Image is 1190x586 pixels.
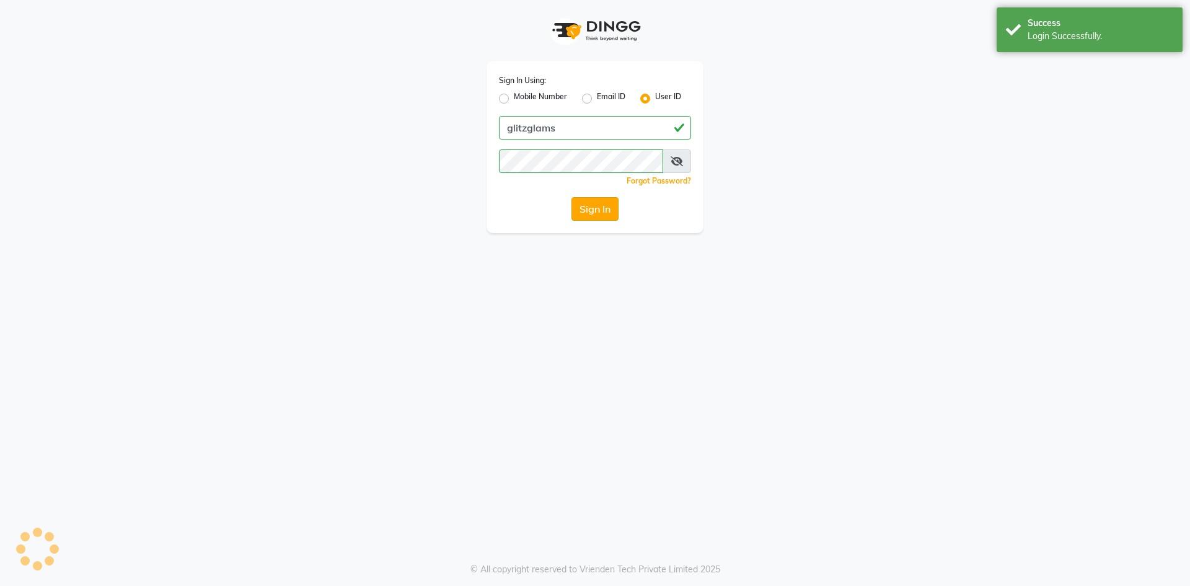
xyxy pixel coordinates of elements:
div: Login Successfully. [1028,30,1173,43]
label: Email ID [597,91,625,106]
button: Sign In [571,197,619,221]
label: Mobile Number [514,91,567,106]
label: User ID [655,91,681,106]
img: logo1.svg [545,12,645,49]
input: Username [499,116,691,140]
input: Username [499,149,663,173]
div: Success [1028,17,1173,30]
label: Sign In Using: [499,75,546,86]
a: Forgot Password? [627,176,691,185]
